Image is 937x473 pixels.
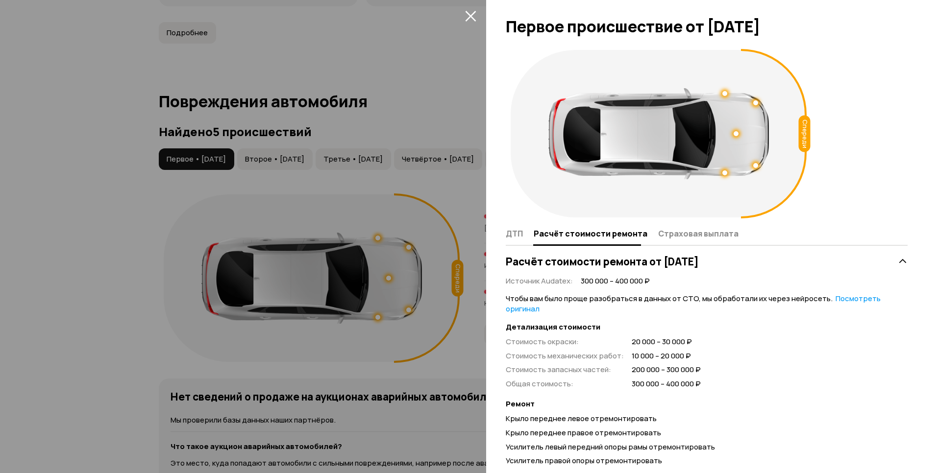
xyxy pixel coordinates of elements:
[632,365,701,375] span: 200 000 – 300 000 ₽
[506,399,908,409] strong: Ремонт
[632,379,701,389] span: 300 000 – 400 000 ₽
[632,351,701,361] span: 10 000 – 20 000 ₽
[506,293,881,314] a: Посмотреть оригинал
[506,427,661,438] span: Крыло переднее правое отремонтировать
[506,229,523,238] span: ДТП
[632,337,701,347] span: 20 000 – 30 000 ₽
[506,351,624,361] span: Стоимость механических работ :
[799,116,811,152] div: Спереди
[506,255,699,268] h3: Расчёт стоимости ремонта от [DATE]
[506,276,573,286] span: Источник Audatex :
[506,455,662,466] span: Усилитель правой опоры отремонтировать
[506,442,715,452] span: Усилитель левый передний опоры рамы отремонтировать
[463,8,478,24] button: закрыть
[534,229,647,238] span: Расчёт стоимости ремонта
[506,322,908,332] strong: Детализация стоимости
[581,276,650,286] span: 300 000 – 400 000 ₽
[658,229,739,238] span: Страховая выплата
[506,413,657,424] span: Крыло переднее левое отремонтировать
[506,336,579,347] span: Стоимость окраски :
[506,378,573,389] span: Общая стоимость :
[506,293,881,314] span: Чтобы вам было проще разобраться в данных от СТО, мы обработали их через нейросеть.
[506,364,611,375] span: Стоимость запасных частей :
